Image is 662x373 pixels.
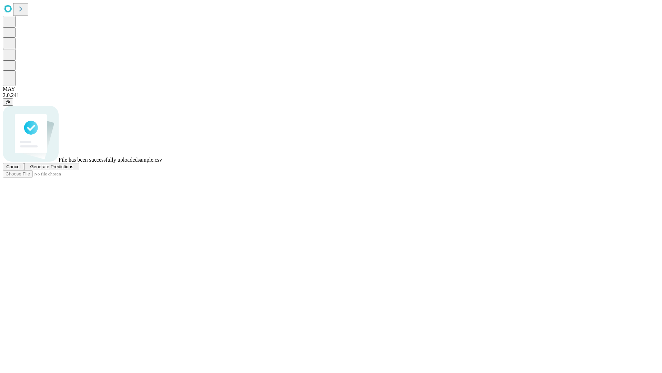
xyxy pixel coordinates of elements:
span: sample.csv [138,157,162,163]
span: File has been successfully uploaded [59,157,138,163]
div: 2.0.241 [3,92,659,98]
button: @ [3,98,13,106]
span: Generate Predictions [30,164,73,169]
span: Cancel [6,164,21,169]
span: @ [6,99,10,105]
div: MAY [3,86,659,92]
button: Generate Predictions [24,163,79,170]
button: Cancel [3,163,24,170]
